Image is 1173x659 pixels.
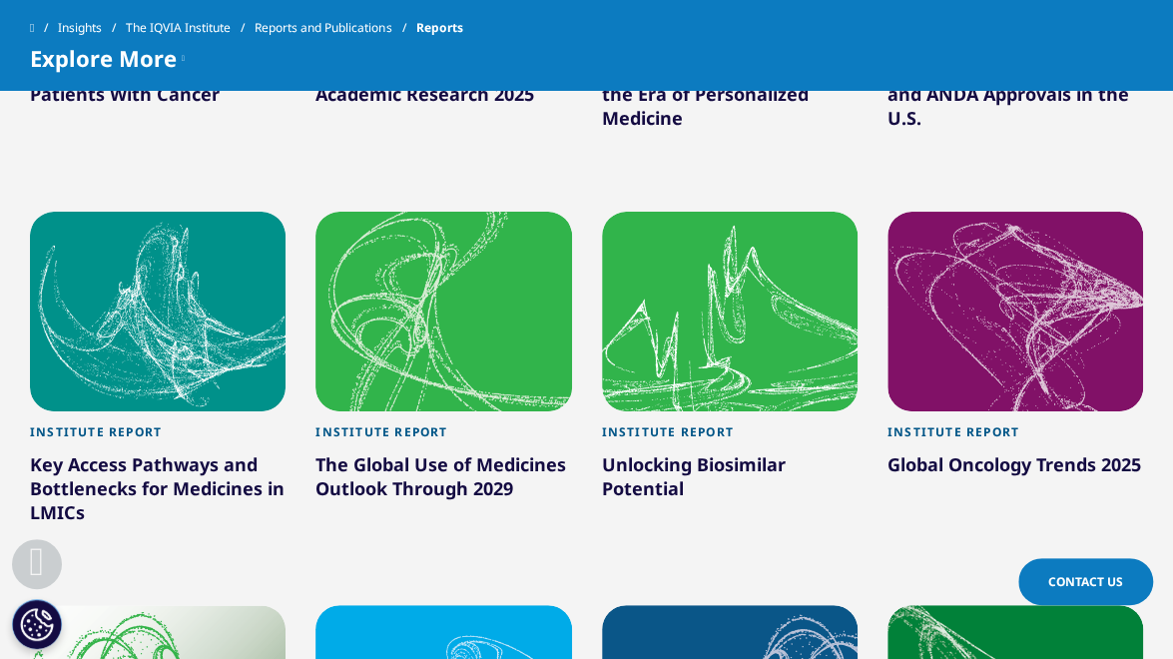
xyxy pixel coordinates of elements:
[602,19,858,182] a: Institute Report Oncology Therapy Access in the Era of Personalized Medicine
[887,58,1143,138] div: Trends in Drug Shortages and ANDA Approvals in the U.S.
[30,451,286,531] div: Key Access Pathways and Bottlenecks for Medicines in LMICs
[602,58,858,138] div: Oncology Therapy Access in the Era of Personalized Medicine
[12,599,62,649] button: Cookies Settings
[1048,573,1123,590] span: Contact Us
[315,411,571,550] a: Institute Report The Global Use of Medicines Outlook Through 2029
[1018,558,1153,605] a: Contact Us
[602,411,858,550] a: Institute Report Unlocking Biosimilar Potential
[30,411,286,574] a: Institute Report Key Access Pathways and Bottlenecks for Medicines in LMICs
[415,10,462,46] span: Reports
[315,451,571,507] div: The Global Use of Medicines Outlook Through 2029
[255,10,415,46] a: Reports and Publications
[58,10,126,46] a: Insights
[30,46,177,70] span: Explore More
[30,423,286,450] div: Institute Report
[887,423,1143,450] div: Institute Report
[887,451,1143,483] div: Global Oncology Trends 2025
[887,19,1143,182] a: Institute Report Trends in Drug Shortages and ANDA Approvals in the U.S.
[126,10,255,46] a: The IQVIA Institute
[602,423,858,450] div: Institute Report
[602,451,858,507] div: Unlocking Biosimilar Potential
[887,411,1143,526] a: Institute Report Global Oncology Trends 2025
[315,423,571,450] div: Institute Report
